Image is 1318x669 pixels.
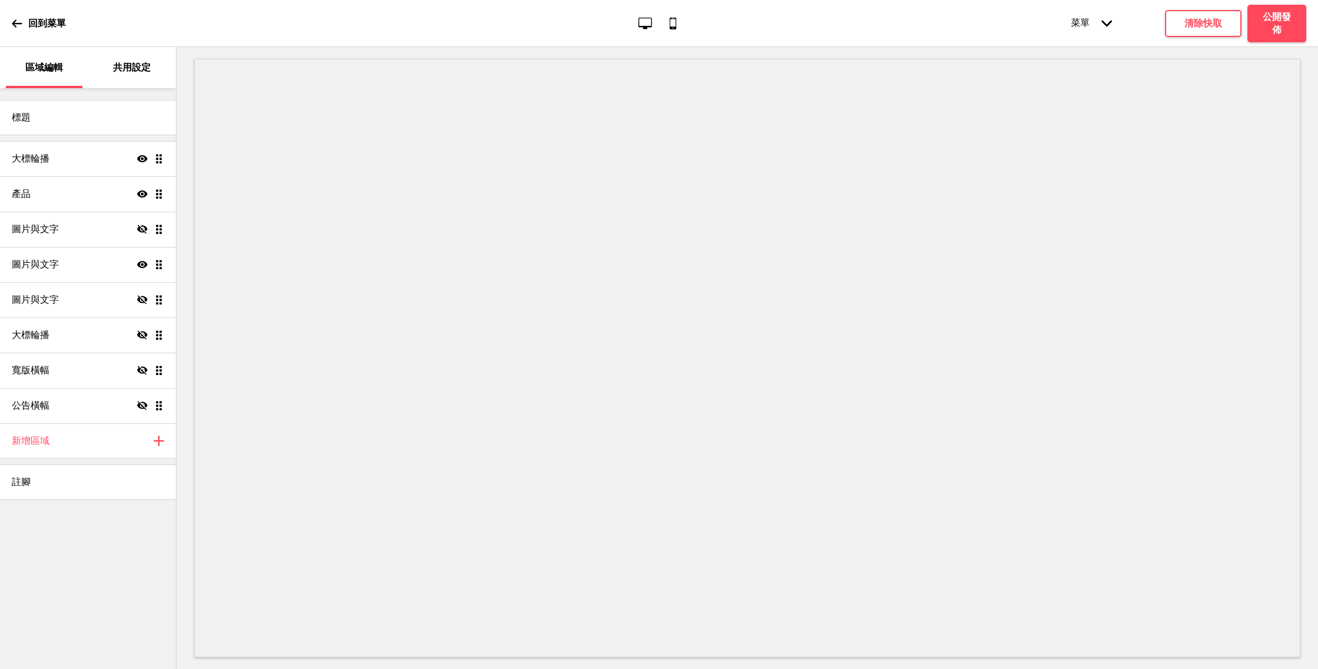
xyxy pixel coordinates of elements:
[1059,5,1124,41] div: 菜單
[28,17,66,30] p: 回到菜單
[12,364,49,377] h4: 寬版橫幅
[1184,17,1222,30] h4: 清除快取
[12,293,59,306] h4: 圖片與文字
[1259,11,1294,36] h4: 公開發佈
[12,476,31,489] h4: 註腳
[12,111,31,124] h4: 標題
[12,329,49,342] h4: 大標輪播
[113,61,151,74] p: 共用設定
[12,258,59,271] h4: 圖片與文字
[1165,10,1242,37] button: 清除快取
[12,152,49,165] h4: 大標輪播
[12,434,49,447] h4: 新增區域
[12,8,66,39] a: 回到菜單
[25,61,63,74] p: 區域編輯
[1247,5,1306,42] button: 公開發佈
[12,223,59,236] h4: 圖片與文字
[12,399,49,412] h4: 公告橫幅
[12,188,31,200] h4: 產品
